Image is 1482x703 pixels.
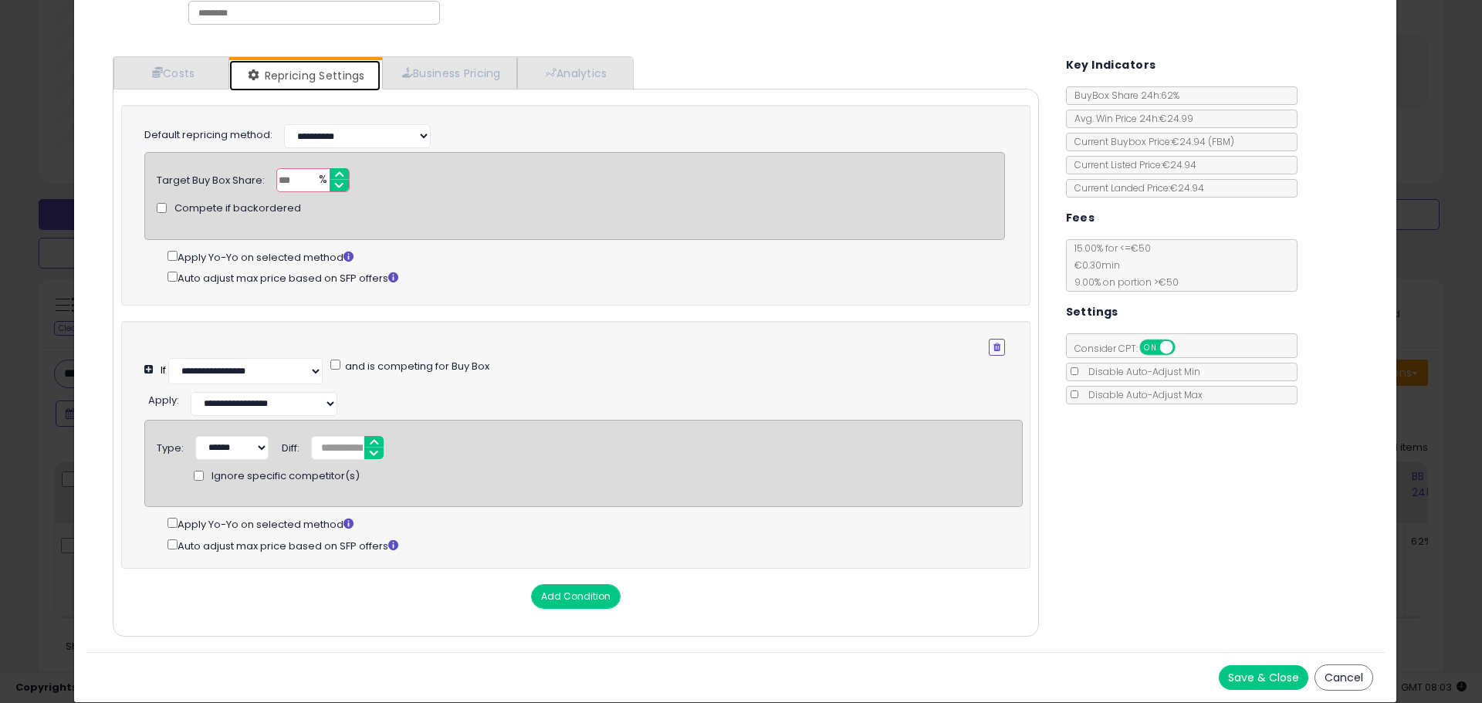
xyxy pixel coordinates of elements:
span: Current Landed Price: €24.94 [1067,181,1204,194]
span: 9.00 % on portion > €50 [1067,275,1179,289]
i: Remove Condition [993,343,1000,352]
span: % [310,169,334,192]
span: Current Buybox Price: [1067,135,1234,148]
h5: Fees [1066,208,1095,228]
span: 15.00 % for <= €50 [1067,242,1179,289]
a: Business Pricing [382,57,517,89]
div: Type: [157,436,184,456]
span: Avg. Win Price 24h: €24.99 [1067,112,1193,125]
span: Apply [148,393,177,407]
span: Disable Auto-Adjust Max [1081,388,1203,401]
span: and is competing for Buy Box [343,359,489,373]
div: : [148,388,179,408]
div: Auto adjust max price based on SFP offers [167,269,1005,286]
span: OFF [1172,341,1197,354]
span: ON [1141,341,1160,354]
a: Costs [113,57,229,89]
button: Save & Close [1219,665,1308,690]
h5: Settings [1066,302,1118,322]
span: ( FBM ) [1208,135,1234,148]
div: Auto adjust max price based on SFP offers [167,536,1022,554]
span: Consider CPT: [1067,342,1196,355]
div: Diff: [282,436,299,456]
span: Current Listed Price: €24.94 [1067,158,1196,171]
a: Repricing Settings [229,60,381,91]
span: Disable Auto-Adjust Min [1081,365,1200,378]
button: Cancel [1315,664,1373,691]
div: Target Buy Box Share: [157,168,265,188]
span: Ignore specific competitor(s) [211,469,360,484]
div: Apply Yo-Yo on selected method [167,515,1022,532]
span: €24.94 [1172,135,1234,148]
span: BuyBox Share 24h: 62% [1067,89,1179,102]
span: Compete if backordered [174,201,301,216]
a: Analytics [517,57,631,89]
h5: Key Indicators [1066,56,1156,75]
div: Apply Yo-Yo on selected method [167,248,1005,265]
button: Add Condition [531,584,621,609]
label: Default repricing method: [144,128,272,143]
span: €0.30 min [1067,259,1120,272]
